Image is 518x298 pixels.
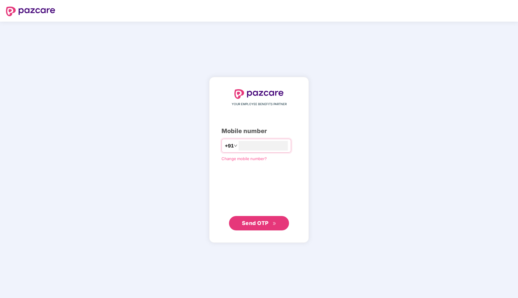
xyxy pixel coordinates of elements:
a: Change mobile number? [221,156,267,161]
button: Send OTPdouble-right [229,216,289,230]
img: logo [234,89,284,99]
span: double-right [273,222,276,226]
span: YOUR EMPLOYEE BENEFITS PARTNER [232,102,287,107]
span: +91 [225,142,234,150]
span: down [234,144,237,147]
span: Send OTP [242,220,269,226]
div: Mobile number [221,126,297,136]
img: logo [6,7,55,16]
